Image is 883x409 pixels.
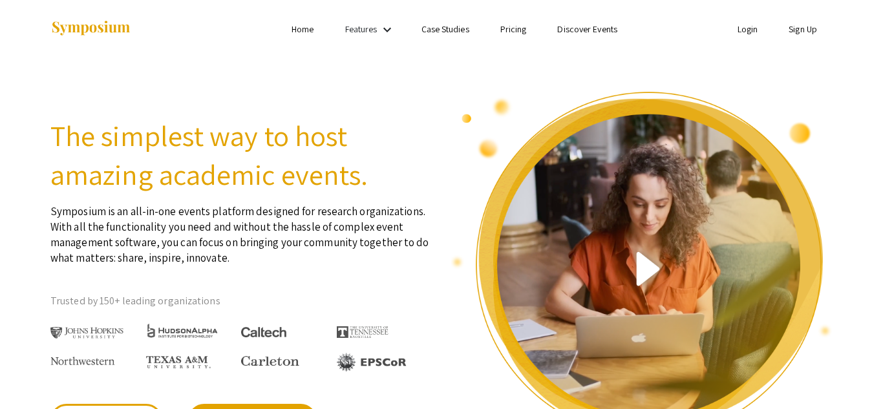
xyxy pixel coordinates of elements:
p: Trusted by 150+ leading organizations [50,291,432,311]
img: EPSCOR [337,353,408,372]
img: Johns Hopkins University [50,327,123,339]
img: Symposium by ForagerOne [50,20,131,37]
a: Case Studies [421,23,469,35]
a: Home [292,23,314,35]
img: HudsonAlpha [146,323,219,338]
a: Pricing [500,23,527,35]
p: Symposium is an all-in-one events platform designed for research organizations. With all the func... [50,194,432,266]
img: Texas A&M University [146,356,211,369]
h2: The simplest way to host amazing academic events. [50,116,432,194]
a: Discover Events [557,23,617,35]
img: Carleton [241,356,299,366]
img: Caltech [241,327,286,338]
img: Northwestern [50,357,115,364]
a: Login [738,23,758,35]
mat-icon: Expand Features list [379,22,395,37]
a: Features [345,23,378,35]
img: The University of Tennessee [337,326,388,338]
a: Sign Up [789,23,817,35]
